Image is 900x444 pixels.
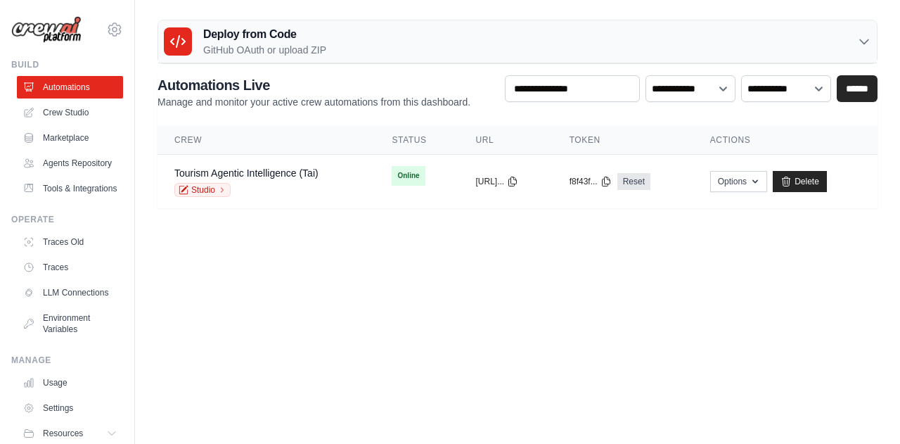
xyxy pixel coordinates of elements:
[710,171,767,192] button: Options
[392,166,425,186] span: Online
[459,126,553,155] th: URL
[693,126,877,155] th: Actions
[11,355,123,366] div: Manage
[203,43,326,57] p: GitHub OAuth or upload ZIP
[17,281,123,304] a: LLM Connections
[17,152,123,175] a: Agents Repository
[17,307,123,341] a: Environment Variables
[17,256,123,279] a: Traces
[11,214,123,225] div: Operate
[570,176,612,187] button: f8f43f...
[17,76,123,99] a: Automations
[157,75,470,95] h2: Automations Live
[17,177,123,200] a: Tools & Integrations
[157,126,375,155] th: Crew
[11,16,82,44] img: Logo
[553,126,693,155] th: Token
[174,183,231,197] a: Studio
[773,171,827,192] a: Delete
[17,397,123,419] a: Settings
[203,26,326,43] h3: Deploy from Code
[375,126,458,155] th: Status
[17,101,123,124] a: Crew Studio
[157,95,470,109] p: Manage and monitor your active crew automations from this dashboard.
[17,231,123,253] a: Traces Old
[17,127,123,149] a: Marketplace
[43,428,83,439] span: Resources
[11,59,123,70] div: Build
[17,372,123,394] a: Usage
[174,167,319,179] a: Tourism Agentic Intelligence (Tai)
[617,173,650,190] a: Reset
